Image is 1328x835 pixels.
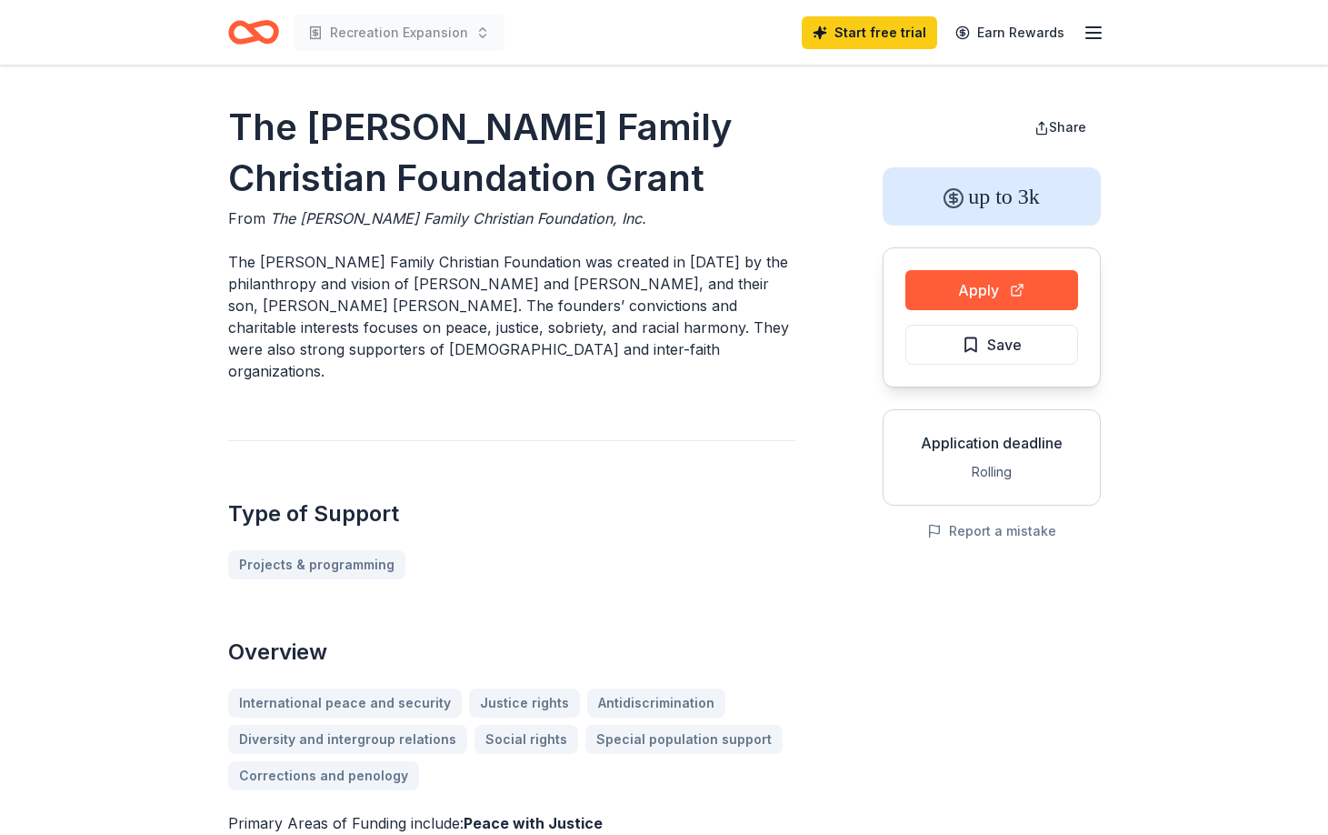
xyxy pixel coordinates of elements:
[228,11,279,54] a: Home
[883,167,1101,226] div: up to 3k
[905,325,1078,365] button: Save
[1049,119,1086,135] span: Share
[1020,109,1101,146] button: Share
[228,550,405,579] a: Projects & programming
[898,432,1085,454] div: Application deadline
[944,16,1075,49] a: Earn Rewards
[228,102,795,204] h1: The [PERSON_NAME] Family Christian Foundation Grant
[294,15,504,51] button: Recreation Expansion
[228,251,795,382] p: The [PERSON_NAME] Family Christian Foundation was created in [DATE] by the philanthropy and visio...
[228,812,795,834] p: Primary Areas of Funding include:
[270,209,646,227] span: The [PERSON_NAME] Family Christian Foundation, Inc.
[905,270,1078,310] button: Apply
[228,638,795,667] h2: Overview
[927,520,1056,542] button: Report a mistake
[802,16,937,49] a: Start free trial
[228,207,795,229] div: From
[987,333,1022,357] span: Save
[330,22,468,44] span: Recreation Expansion
[464,814,603,832] strong: Peace with Justice
[898,461,1085,483] div: Rolling
[228,499,795,528] h2: Type of Support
